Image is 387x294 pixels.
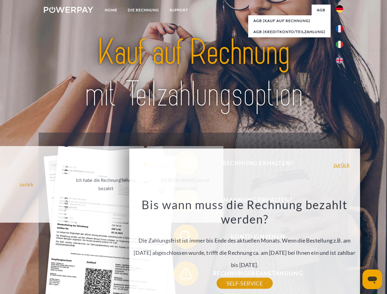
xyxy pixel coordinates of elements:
img: en [336,57,343,64]
a: SUPPORT [164,5,193,16]
a: agb [312,5,331,16]
div: Ich habe die Rechnung bereits bezahlt [71,176,140,193]
a: AGB (Kreditkonto/Teilzahlung) [248,26,331,37]
img: de [336,5,343,13]
a: Home [100,5,123,16]
img: logo-powerpay-white.svg [44,7,93,13]
iframe: Schaltfläche zum Öffnen des Messaging-Fensters [362,269,382,289]
a: AGB (Kauf auf Rechnung) [248,15,331,26]
h3: Bis wann muss die Rechnung bezahlt werden? [133,197,356,227]
img: it [336,41,343,48]
div: Die Zahlungsfrist ist immer bis Ende des aktuellen Monats. Wenn die Bestellung z.B. am [DATE] abg... [133,197,356,283]
a: zurück [333,162,350,168]
img: fr [336,25,343,32]
img: title-powerpay_de.svg [59,29,328,117]
a: DIE RECHNUNG [123,5,164,16]
a: SELF-SERVICE [217,278,273,289]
